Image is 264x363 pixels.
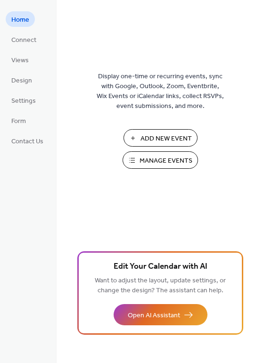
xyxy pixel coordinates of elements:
span: Manage Events [140,156,192,166]
a: Home [6,11,35,27]
span: Connect [11,35,36,45]
span: Home [11,15,29,25]
span: Add New Event [140,134,192,144]
span: Contact Us [11,137,43,147]
span: Settings [11,96,36,106]
a: Contact Us [6,133,49,148]
span: Display one-time or recurring events, sync with Google, Outlook, Zoom, Eventbrite, Wix Events or ... [97,72,224,111]
button: Add New Event [124,129,198,147]
button: Open AI Assistant [114,304,207,325]
span: Edit Your Calendar with AI [114,260,207,273]
a: Views [6,52,34,67]
a: Connect [6,32,42,47]
span: Design [11,76,32,86]
span: Views [11,56,29,66]
button: Manage Events [123,151,198,169]
a: Form [6,113,32,128]
span: Open AI Assistant [128,311,180,321]
a: Design [6,72,38,88]
a: Settings [6,92,41,108]
span: Want to adjust the layout, update settings, or change the design? The assistant can help. [95,274,226,297]
span: Form [11,116,26,126]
